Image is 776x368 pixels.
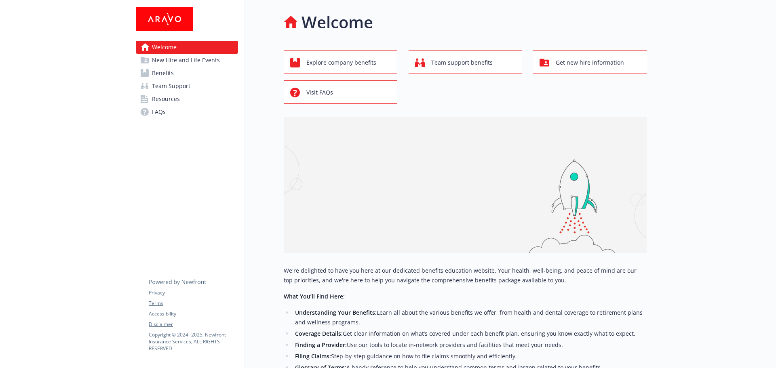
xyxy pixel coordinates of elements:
button: Explore company benefits [284,50,397,74]
span: Welcome [152,41,177,54]
span: Team support benefits [431,55,493,70]
span: Team Support [152,80,190,93]
a: New Hire and Life Events [136,54,238,67]
a: Accessibility [149,310,238,318]
li: Use our tools to locate in-network providers and facilities that meet your needs. [293,340,647,350]
strong: Coverage Details: [295,330,343,337]
span: New Hire and Life Events [152,54,220,67]
a: Team Support [136,80,238,93]
button: Team support benefits [409,50,522,74]
li: Learn all about the various benefits we offer, from health and dental coverage to retirement plan... [293,308,647,327]
a: Benefits [136,67,238,80]
a: Resources [136,93,238,105]
span: Resources [152,93,180,105]
p: We're delighted to have you here at our dedicated benefits education website. Your health, well-b... [284,266,647,285]
span: FAQs [152,105,166,118]
li: Get clear information on what’s covered under each benefit plan, ensuring you know exactly what t... [293,329,647,339]
span: Benefits [152,67,174,80]
p: Copyright © 2024 - 2025 , Newfront Insurance Services, ALL RIGHTS RESERVED [149,331,238,352]
a: Terms [149,300,238,307]
img: overview page banner [284,117,647,253]
a: Privacy [149,289,238,297]
strong: Understanding Your Benefits: [295,309,377,316]
span: Get new hire information [556,55,624,70]
a: Disclaimer [149,321,238,328]
button: Visit FAQs [284,80,397,104]
strong: Finding a Provider: [295,341,347,349]
a: FAQs [136,105,238,118]
span: Explore company benefits [306,55,376,70]
a: Welcome [136,41,238,54]
button: Get new hire information [533,50,647,74]
h1: Welcome [302,10,373,34]
strong: What You’ll Find Here: [284,292,345,300]
span: Visit FAQs [306,85,333,100]
li: Step-by-step guidance on how to file claims smoothly and efficiently. [293,351,647,361]
strong: Filing Claims: [295,352,331,360]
